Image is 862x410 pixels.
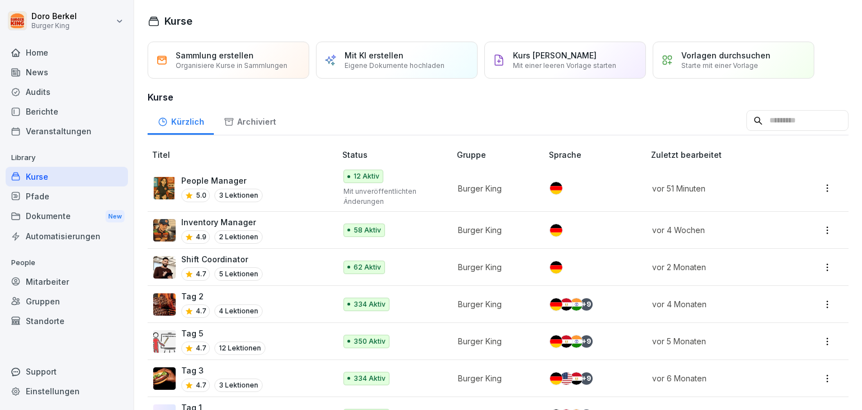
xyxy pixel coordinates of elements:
[354,171,379,181] p: 12 Aktiv
[6,362,128,381] div: Support
[6,62,128,82] a: News
[6,226,128,246] a: Automatisierungen
[6,82,128,102] a: Audits
[550,335,562,348] img: de.svg
[513,61,616,70] p: Mit einer leeren Vorlage starten
[6,186,128,206] a: Pfade
[652,372,785,384] p: vor 6 Monaten
[560,335,572,348] img: eg.svg
[560,298,572,311] img: eg.svg
[214,341,265,355] p: 12 Lektionen
[6,102,128,121] a: Berichte
[580,335,593,348] div: + 9
[31,22,77,30] p: Burger King
[550,298,562,311] img: de.svg
[549,149,646,161] p: Sprache
[570,335,583,348] img: in.svg
[652,261,785,273] p: vor 2 Monaten
[580,298,593,311] div: + 9
[457,149,544,161] p: Gruppe
[652,298,785,310] p: vor 4 Monaten
[148,106,214,135] a: Kürzlich
[458,335,531,347] p: Burger King
[164,13,192,29] h1: Kurse
[550,182,562,194] img: de.svg
[181,290,263,302] p: Tag 2
[181,327,265,339] p: Tag 5
[181,365,263,376] p: Tag 3
[6,272,128,291] a: Mitarbeiter
[345,61,444,70] p: Eigene Dokumente hochladen
[153,256,176,279] img: q4kvd0p412g56irxfxn6tm8s.png
[153,177,176,199] img: xc3x9m9uz5qfs93t7kmvoxs4.png
[214,230,263,244] p: 2 Lektionen
[580,372,593,385] div: + 9
[458,372,531,384] p: Burger King
[196,269,207,279] p: 4.7
[176,51,254,60] p: Sammlung erstellen
[6,311,128,331] a: Standorte
[196,343,207,353] p: 4.7
[458,224,531,236] p: Burger King
[6,43,128,62] a: Home
[550,261,562,274] img: de.svg
[345,51,404,60] p: Mit KI erstellen
[354,373,386,384] p: 334 Aktiv
[196,380,207,390] p: 4.7
[196,190,207,201] p: 5.0
[6,121,128,141] a: Veranstaltungen
[6,167,128,186] a: Kurse
[550,372,562,385] img: de.svg
[214,189,263,202] p: 3 Lektionen
[153,219,176,242] img: o1h5p6rcnzw0lu1jns37xjxx.png
[153,367,176,390] img: cq6tslmxu1pybroki4wxmcwi.png
[176,61,287,70] p: Organisiere Kurse in Sammlungen
[342,149,452,161] p: Status
[214,106,286,135] a: Archiviert
[6,206,128,227] a: DokumenteNew
[214,267,263,281] p: 5 Lektionen
[6,149,128,167] p: Library
[153,330,176,353] img: vy1vuzxsdwx3e5y1d1ft51l0.png
[181,175,263,186] p: People Manager
[181,216,263,228] p: Inventory Manager
[681,61,758,70] p: Starte mit einer Vorlage
[152,149,338,161] p: Titel
[31,12,77,21] p: Doro Berkel
[513,51,597,60] p: Kurs [PERSON_NAME]
[6,254,128,272] p: People
[560,372,572,385] img: us.svg
[196,232,207,242] p: 4.9
[106,210,125,223] div: New
[651,149,798,161] p: Zuletzt bearbeitet
[354,225,381,235] p: 58 Aktiv
[458,183,531,194] p: Burger King
[354,299,386,309] p: 334 Aktiv
[6,206,128,227] div: Dokumente
[652,224,785,236] p: vor 4 Wochen
[196,306,207,316] p: 4.7
[458,298,531,310] p: Burger King
[6,381,128,401] a: Einstellungen
[214,379,263,392] p: 3 Lektionen
[570,372,583,385] img: eg.svg
[550,224,562,236] img: de.svg
[652,335,785,347] p: vor 5 Monaten
[354,336,386,347] p: 350 Aktiv
[681,51,771,60] p: Vorlagen durchsuchen
[6,291,128,311] a: Gruppen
